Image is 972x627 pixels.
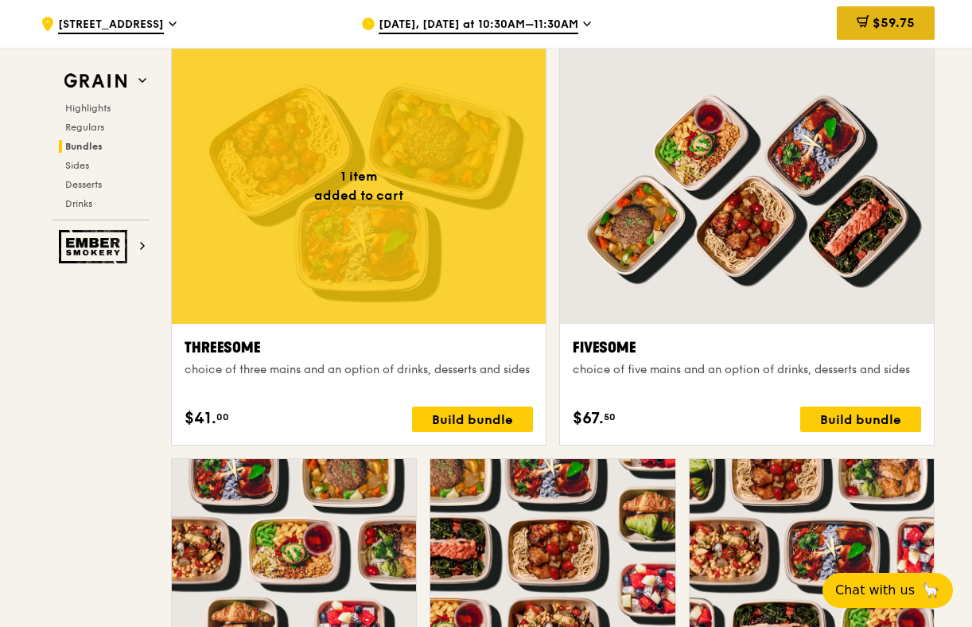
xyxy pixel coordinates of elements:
[835,581,915,600] span: Chat with us
[573,362,921,378] div: choice of five mains and an option of drinks, desserts and sides
[65,179,102,190] span: Desserts
[58,17,164,34] span: [STREET_ADDRESS]
[822,573,953,608] button: Chat with us🦙
[65,103,111,114] span: Highlights
[59,67,132,95] img: Grain web logo
[873,15,915,30] span: $59.75
[185,407,216,430] span: $41.
[604,411,616,423] span: 50
[921,581,940,600] span: 🦙
[379,17,578,34] span: [DATE], [DATE] at 10:30AM–11:30AM
[216,411,229,423] span: 00
[573,407,604,430] span: $67.
[412,407,533,432] div: Build bundle
[65,122,104,133] span: Regulars
[800,407,921,432] div: Build bundle
[65,198,92,209] span: Drinks
[65,141,103,152] span: Bundles
[65,160,89,171] span: Sides
[185,337,533,359] div: Threesome
[573,337,921,359] div: Fivesome
[185,362,533,378] div: choice of three mains and an option of drinks, desserts and sides
[59,230,132,263] img: Ember Smokery web logo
